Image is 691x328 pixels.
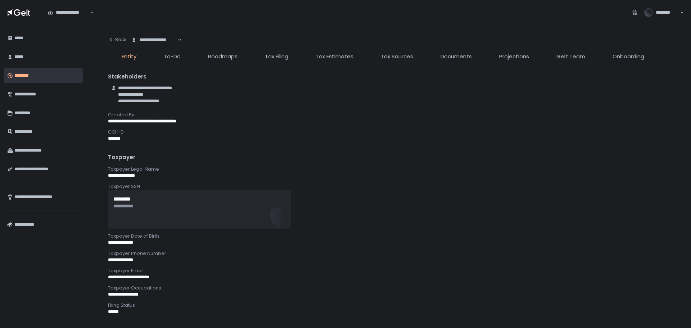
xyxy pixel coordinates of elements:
[108,36,127,43] div: Back
[499,53,529,61] span: Projections
[108,302,681,309] div: Filing Status
[316,53,353,61] span: Tax Estimates
[208,53,238,61] span: Roadmaps
[108,285,681,291] div: Taxpayer Occupations
[108,32,127,47] button: Back
[122,53,136,61] span: Entity
[556,53,585,61] span: Gelt Team
[265,53,288,61] span: Tax Filing
[164,53,181,61] span: To-Do
[613,53,644,61] span: Onboarding
[108,319,681,326] div: Mailing Address
[108,73,681,81] div: Stakeholders
[108,129,681,135] div: CCH ID
[441,53,472,61] span: Documents
[108,153,681,162] div: Taxpayer
[43,5,94,20] div: Search for option
[108,112,681,118] div: Created By
[108,166,681,172] div: Taxpayer Legal Name
[127,32,181,48] div: Search for option
[108,183,681,190] div: Taxpayer SSN
[108,250,681,257] div: Taxpayer Phone Number
[108,233,681,239] div: Taxpayer Date of Birth
[381,53,413,61] span: Tax Sources
[108,268,681,274] div: Taxpayer Email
